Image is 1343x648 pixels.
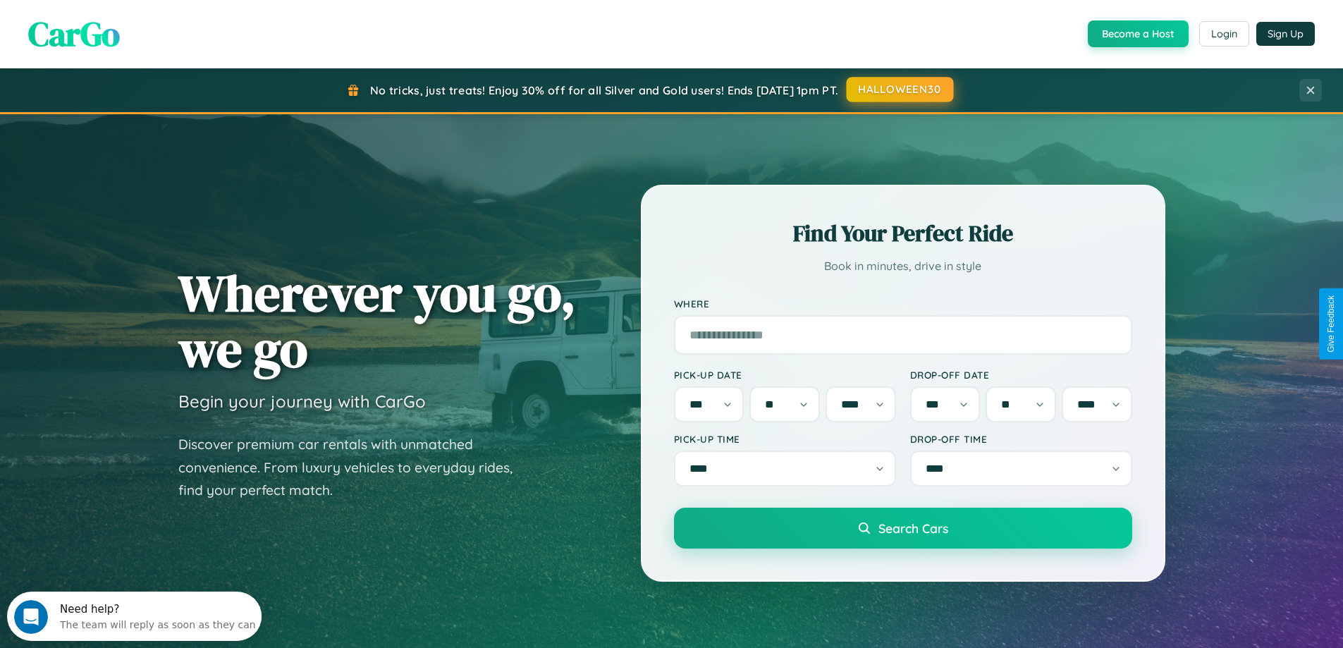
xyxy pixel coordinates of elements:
[7,592,262,641] iframe: Intercom live chat discovery launcher
[53,23,249,38] div: The team will reply as soon as they can
[878,520,948,536] span: Search Cars
[1199,21,1249,47] button: Login
[910,369,1132,381] label: Drop-off Date
[178,433,531,502] p: Discover premium car rentals with unmatched convenience. From luxury vehicles to everyday rides, ...
[178,265,576,377] h1: Wherever you go, we go
[6,6,262,44] div: Open Intercom Messenger
[1326,295,1336,353] div: Give Feedback
[674,369,896,381] label: Pick-up Date
[910,433,1132,445] label: Drop-off Time
[14,600,48,634] iframe: Intercom live chat
[674,256,1132,276] p: Book in minutes, drive in style
[847,77,954,102] button: HALLOWEEN30
[1088,20,1189,47] button: Become a Host
[674,298,1132,310] label: Where
[370,83,838,97] span: No tricks, just treats! Enjoy 30% off for all Silver and Gold users! Ends [DATE] 1pm PT.
[674,508,1132,549] button: Search Cars
[178,391,426,412] h3: Begin your journey with CarGo
[1256,22,1315,46] button: Sign Up
[674,218,1132,249] h2: Find Your Perfect Ride
[28,11,120,57] span: CarGo
[674,433,896,445] label: Pick-up Time
[53,12,249,23] div: Need help?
